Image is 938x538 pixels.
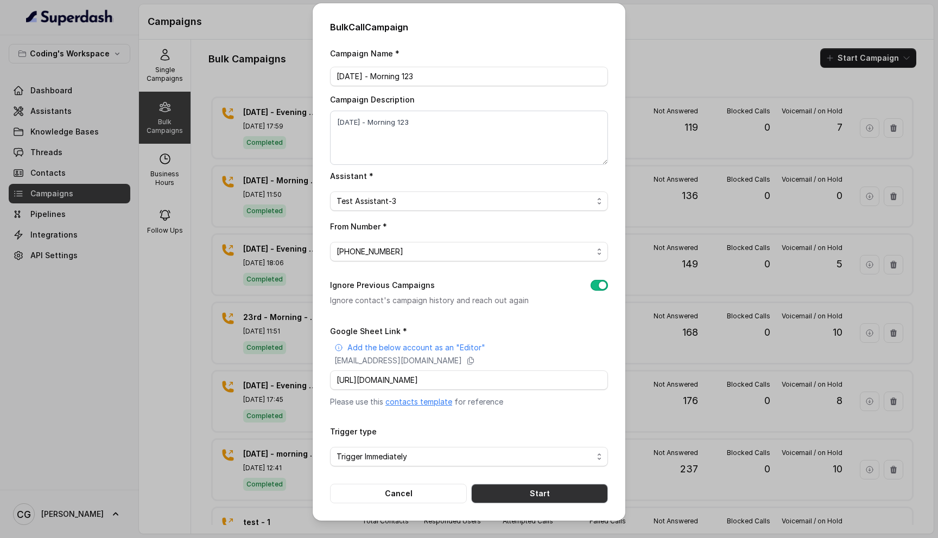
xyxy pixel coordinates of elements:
span: Trigger Immediately [337,450,593,463]
label: From Number * [330,222,387,231]
p: Add the below account as an "Editor" [347,342,485,353]
button: Trigger Immediately [330,447,608,466]
button: Test Assistant-3 [330,191,608,211]
p: Please use this for reference [330,396,608,407]
label: Campaign Description [330,95,415,104]
p: Ignore contact's campaign history and reach out again [330,294,573,307]
span: Test Assistant-3 [337,195,593,208]
button: Start [471,484,608,503]
p: [EMAIL_ADDRESS][DOMAIN_NAME] [334,355,462,366]
a: contacts template [385,397,452,406]
label: Ignore Previous Campaigns [330,279,435,292]
label: Assistant * [330,171,373,181]
h2: Bulk Call Campaign [330,21,608,34]
label: Trigger type [330,427,377,436]
button: Cancel [330,484,467,503]
button: [PHONE_NUMBER] [330,242,608,261]
span: [PHONE_NUMBER] [337,245,593,258]
label: Campaign Name * [330,49,400,58]
label: Google Sheet Link * [330,326,407,336]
